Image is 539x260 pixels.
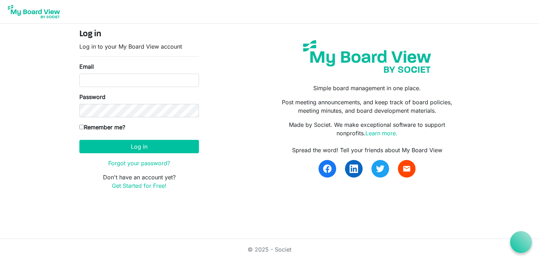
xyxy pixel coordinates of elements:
p: Simple board management in one place. [275,84,460,92]
h4: Log in [79,29,199,39]
label: Remember me? [79,123,125,131]
p: Post meeting announcements, and keep track of board policies, meeting minutes, and board developm... [275,98,460,115]
a: email [398,160,416,178]
label: Password [79,93,105,101]
p: Made by Societ. We make exceptional software to support nonprofits. [275,120,460,137]
p: Log in to your My Board View account [79,42,199,51]
a: Learn more. [365,130,398,137]
a: Forgot your password? [108,160,170,167]
button: Log in [79,140,199,153]
img: My Board View Logo [6,3,62,20]
p: Don't have an account yet? [79,173,199,190]
span: email [402,165,411,173]
div: Spread the word! Tell your friends about My Board View [275,146,460,154]
a: © 2025 - Societ [248,246,291,253]
label: Email [79,62,94,71]
img: twitter.svg [376,165,384,173]
img: facebook.svg [323,165,332,173]
img: linkedin.svg [350,165,358,173]
img: my-board-view-societ.svg [298,35,436,78]
input: Remember me? [79,125,84,129]
a: Get Started for Free! [112,182,166,189]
